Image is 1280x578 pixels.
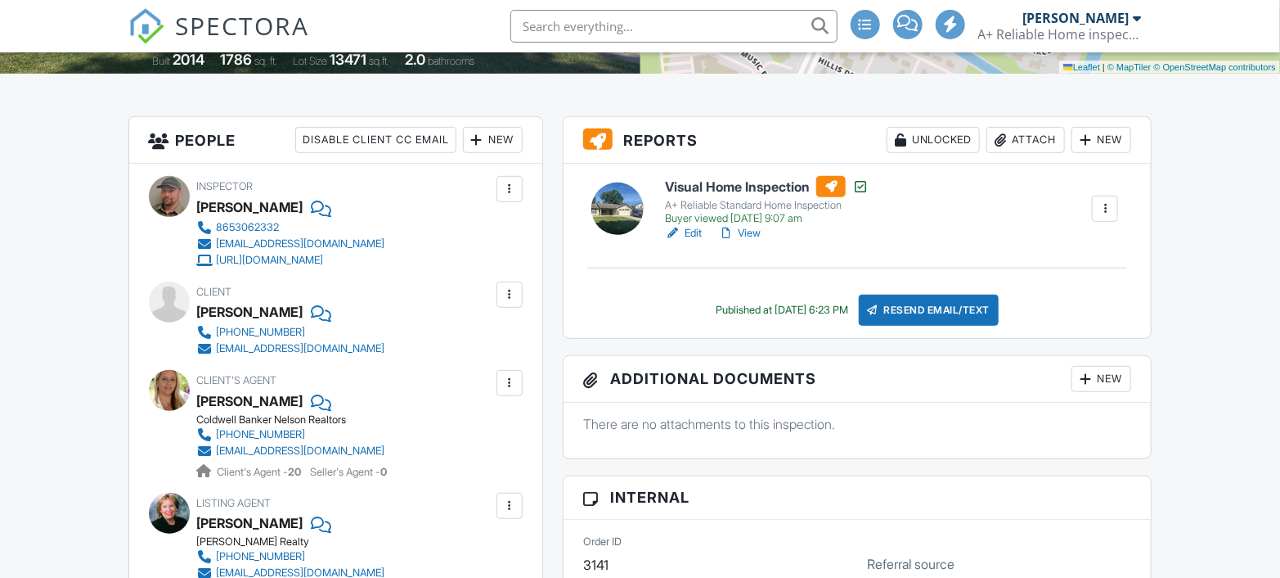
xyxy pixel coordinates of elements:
[289,466,302,478] strong: 20
[986,127,1065,153] div: Attach
[665,212,869,225] div: Buyer viewed [DATE] 9:07 am
[197,511,303,535] a: [PERSON_NAME]
[311,466,388,478] span: Seller's Agent -
[564,117,1151,164] h3: Reports
[197,549,385,565] a: [PHONE_NUMBER]
[716,304,849,317] div: Published at [DATE] 6:23 PM
[197,219,385,236] a: 8653062332
[197,497,272,509] span: Listing Agent
[564,356,1151,403] h3: Additional Documents
[220,51,252,68] div: 1786
[197,389,303,413] a: [PERSON_NAME]
[405,51,425,68] div: 2.0
[197,341,385,357] a: [EMAIL_ADDRESS][DOMAIN_NAME]
[867,555,954,573] label: Referral source
[197,374,277,386] span: Client's Agent
[583,415,1131,433] p: There are no attachments to this inspection.
[1154,62,1276,72] a: © OpenStreetMap contributors
[217,428,306,441] div: [PHONE_NUMBER]
[197,195,303,219] div: [PERSON_NAME]
[564,476,1151,519] h3: Internal
[381,466,388,478] strong: 0
[330,51,366,68] div: 13471
[197,252,385,269] a: [URL][DOMAIN_NAME]
[217,445,385,458] div: [EMAIL_ADDRESS][DOMAIN_NAME]
[197,300,303,324] div: [PERSON_NAME]
[510,10,838,43] input: Search everything...
[665,199,869,212] div: A+ Reliable Standard Home Inspection
[1023,10,1130,26] div: [PERSON_NAME]
[859,295,999,326] div: Resend Email/Text
[152,55,170,67] span: Built
[293,55,327,67] span: Lot Size
[197,427,385,443] a: [PHONE_NUMBER]
[129,117,543,164] h3: People
[254,55,277,67] span: sq. ft.
[197,236,385,252] a: [EMAIL_ADDRESS][DOMAIN_NAME]
[718,225,761,242] a: View
[197,413,398,427] div: Coldwell Banker Nelson Realtors
[128,8,164,44] img: The Best Home Inspection Software - Spectora
[428,55,474,67] span: bathrooms
[1063,62,1100,72] a: Leaflet
[463,127,523,153] div: New
[218,466,304,478] span: Client's Agent -
[197,443,385,459] a: [EMAIL_ADDRESS][DOMAIN_NAME]
[217,254,324,267] div: [URL][DOMAIN_NAME]
[217,326,306,339] div: [PHONE_NUMBER]
[583,535,622,549] label: Order ID
[197,535,398,549] div: [PERSON_NAME] Realty
[665,176,869,197] h6: Visual Home Inspection
[217,237,385,251] div: [EMAIL_ADDRESS][DOMAIN_NAME]
[197,324,385,341] a: [PHONE_NUMBER]
[1071,127,1131,153] div: New
[1071,366,1131,392] div: New
[665,176,869,225] a: Visual Home Inspection A+ Reliable Standard Home Inspection Buyer viewed [DATE] 9:07 am
[978,26,1142,43] div: A+ Reliable Home inspections LLC
[217,550,306,563] div: [PHONE_NUMBER]
[176,8,310,43] span: SPECTORA
[217,221,280,234] div: 8653062332
[217,342,385,355] div: [EMAIL_ADDRESS][DOMAIN_NAME]
[369,55,389,67] span: sq.ft.
[197,286,232,298] span: Client
[173,51,204,68] div: 2014
[887,127,980,153] div: Unlocked
[665,225,702,242] a: Edit
[1103,62,1105,72] span: |
[1107,62,1152,72] a: © MapTiler
[295,127,456,153] div: Disable Client CC Email
[197,180,254,192] span: Inspector
[128,22,310,56] a: SPECTORA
